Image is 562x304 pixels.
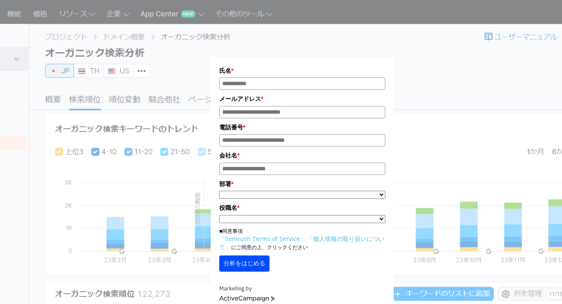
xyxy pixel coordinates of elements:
label: 電話番号 [219,123,385,132]
label: メールアドレス [219,94,385,103]
p: ■同意事項 にご同意の上、クリックください [219,227,385,251]
label: 氏名 [219,66,385,75]
a: 「個人情報の取り扱いについて」 [219,235,384,251]
label: 会社名 [219,151,385,160]
button: 分析をはじめる [219,255,270,272]
a: 「Semrush Terms of Service」 [219,235,306,243]
div: Marketing by [219,284,385,293]
label: 部署 [219,179,385,189]
label: 役職名 [219,203,385,212]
